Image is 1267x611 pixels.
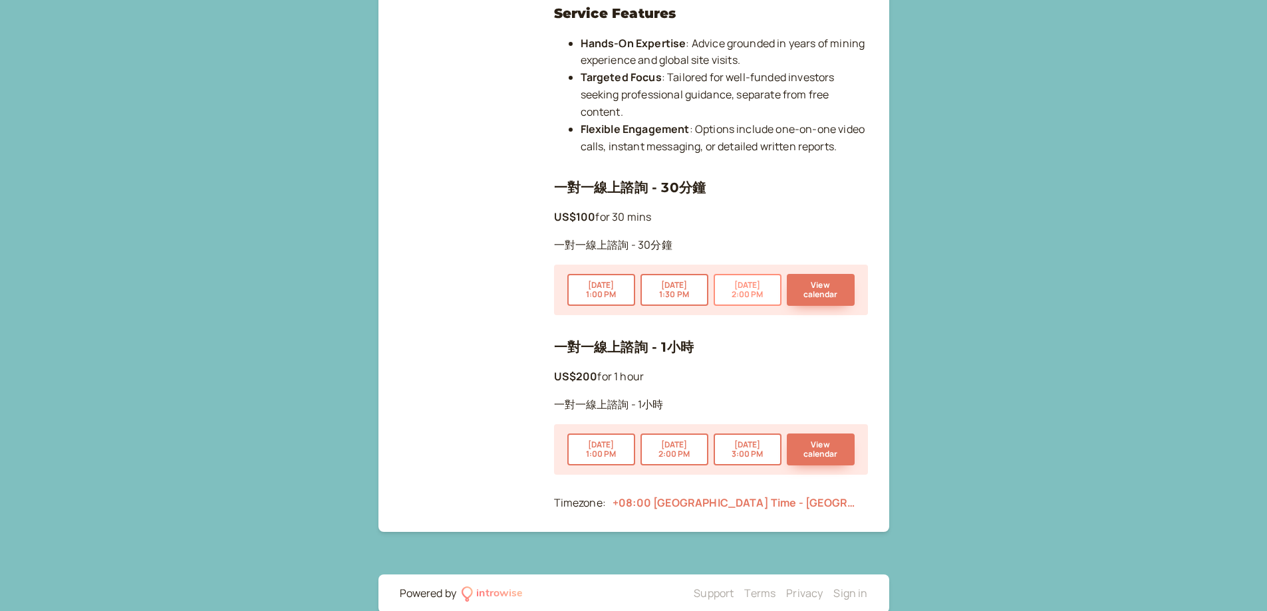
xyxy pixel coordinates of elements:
a: introwise [462,585,523,602]
a: Support [694,586,734,600]
p: 一對一線上諮詢 - 1小時 [554,396,868,414]
a: Sign in [833,586,867,600]
b: US$200 [554,369,598,384]
strong: Targeted Focus [581,70,662,84]
strong: Hands-On Expertise [581,36,686,51]
li: : Tailored for well-funded investors seeking professional guidance, separate from free content. [581,69,868,121]
p: for 30 mins [554,209,868,226]
strong: Flexible Engagement [581,122,690,136]
div: Powered by [400,585,457,602]
a: 一對一線上諮詢 - 30分鐘 [554,180,706,195]
div: Timezone: [554,495,606,512]
button: [DATE]3:00 PM [714,433,781,465]
a: 一對一線上諮詢 - 1小時 [554,339,694,355]
a: Terms [744,586,775,600]
button: View calendar [787,274,855,306]
button: [DATE]1:30 PM [640,274,708,306]
li: : Options include one-on-one video calls, instant messaging, or detailed written reports. [581,121,868,156]
button: View calendar [787,433,855,465]
p: 一對一線上諮詢 - 30分鐘 [554,237,868,254]
b: US$100 [554,209,596,224]
div: introwise [476,585,523,602]
li: : Advice grounded in years of mining experience and global site visits. [581,35,868,70]
p: for 1 hour [554,368,868,386]
button: [DATE]2:00 PM [640,433,708,465]
strong: Service Features [554,5,676,21]
button: [DATE]1:00 PM [567,274,635,306]
a: Privacy [786,586,823,600]
button: [DATE]1:00 PM [567,433,635,465]
button: [DATE]2:00 PM [714,274,781,306]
